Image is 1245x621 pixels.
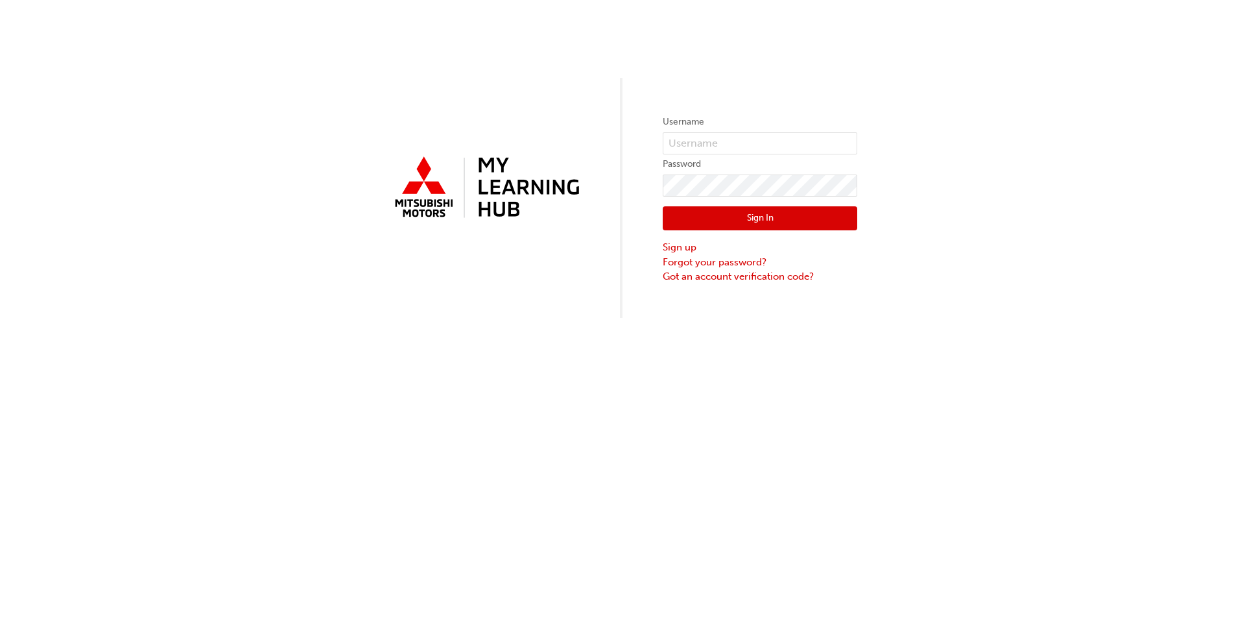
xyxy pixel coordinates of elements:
a: Forgot your password? [663,255,857,270]
label: Password [663,156,857,172]
label: Username [663,114,857,130]
button: Sign In [663,206,857,231]
img: mmal [388,151,582,225]
a: Got an account verification code? [663,269,857,284]
input: Username [663,132,857,154]
a: Sign up [663,240,857,255]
